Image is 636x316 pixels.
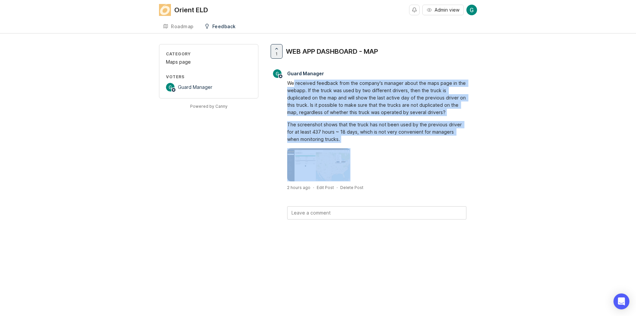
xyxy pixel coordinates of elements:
div: Orient ELD [174,7,208,13]
img: Guard Manager [466,5,477,15]
div: The screenshot shows that the truck has not been used by the previous driver for at least 437 hou... [287,121,466,143]
img: member badge [278,74,283,79]
div: Category [166,51,251,57]
div: Roadmap [171,24,194,29]
img: Orient ELD logo [159,4,171,16]
a: 2 hours ago [287,185,310,190]
div: We received feedback from the company's manager about the maps page in the webapp. If the truck w... [287,80,466,116]
span: Admin view [435,7,459,13]
span: Guard Manager [178,84,212,90]
button: Admin view [422,5,464,15]
span: 1 [276,51,278,57]
div: Edit Post [317,185,334,190]
div: Feedback [212,24,236,29]
a: Guard ManagerGuard Manager [269,69,329,78]
div: · [337,185,338,190]
div: Maps page [166,58,251,66]
div: Delete Post [340,185,363,190]
button: Notifications [409,5,420,15]
div: WEB APP DASHBOARD - MAP [286,47,378,56]
a: Roadmap [159,20,198,33]
img: https://canny-assets.io/images/a577fb815bc4cd9c86c43b475b84f173.jpeg [287,148,350,181]
a: Powered by Canny [189,102,229,110]
img: member badge [171,88,176,93]
div: Voters [166,74,251,80]
span: Guard Manager [287,71,324,76]
a: Feedback [200,20,240,33]
a: Guard ManagerGuard Manager [166,83,212,92]
img: Guard Manager [166,83,175,92]
div: Open Intercom Messenger [613,293,629,309]
div: · [313,185,314,190]
img: Guard Manager [273,69,282,78]
button: 1 [271,44,283,59]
